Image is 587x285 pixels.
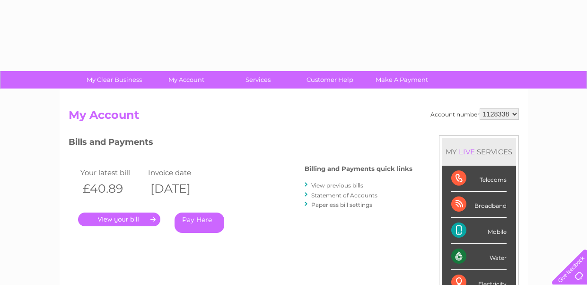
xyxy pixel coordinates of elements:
th: £40.89 [78,179,146,198]
h2: My Account [69,108,519,126]
a: . [78,213,160,226]
div: Account number [430,108,519,120]
a: Customer Help [291,71,369,89]
div: LIVE [457,147,477,156]
a: My Account [147,71,225,89]
a: Pay Here [175,213,224,233]
h4: Billing and Payments quick links [305,165,412,172]
a: View previous bills [311,182,363,189]
div: Broadband [451,192,507,218]
a: Statement of Accounts [311,192,377,199]
td: Invoice date [146,166,214,179]
th: [DATE] [146,179,214,198]
div: Water [451,244,507,270]
a: Services [219,71,297,89]
a: Make A Payment [363,71,441,89]
a: Paperless bill settings [311,201,372,208]
div: Telecoms [451,166,507,192]
div: MY SERVICES [442,138,516,165]
a: My Clear Business [75,71,153,89]
td: Your latest bill [78,166,146,179]
div: Mobile [451,218,507,244]
h3: Bills and Payments [69,135,412,152]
